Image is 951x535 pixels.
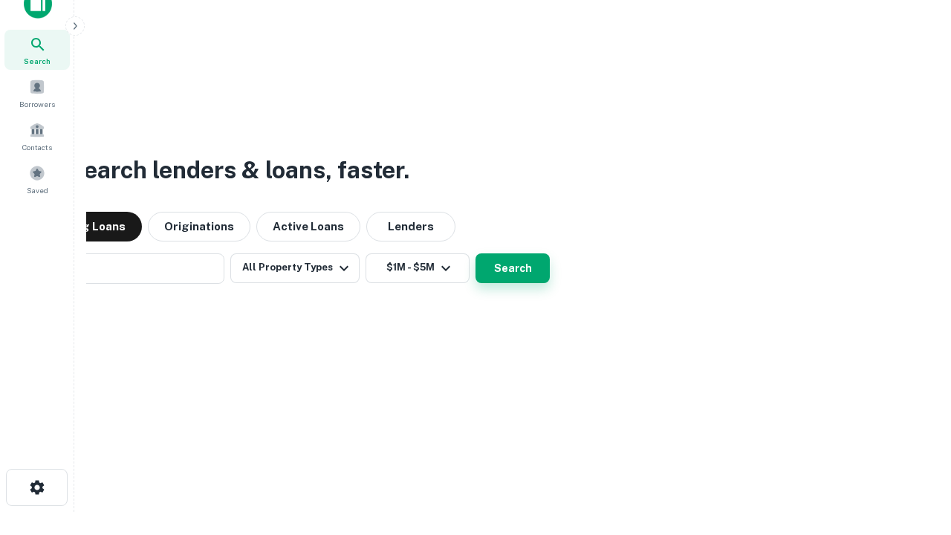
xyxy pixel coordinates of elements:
[4,116,70,156] a: Contacts
[366,212,455,241] button: Lenders
[475,253,550,283] button: Search
[256,212,360,241] button: Active Loans
[4,30,70,70] a: Search
[68,152,409,188] h3: Search lenders & loans, faster.
[366,253,470,283] button: $1M - $5M
[4,159,70,199] a: Saved
[27,184,48,196] span: Saved
[4,73,70,113] a: Borrowers
[19,98,55,110] span: Borrowers
[148,212,250,241] button: Originations
[877,416,951,487] iframe: Chat Widget
[22,141,52,153] span: Contacts
[230,253,360,283] button: All Property Types
[24,55,51,67] span: Search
